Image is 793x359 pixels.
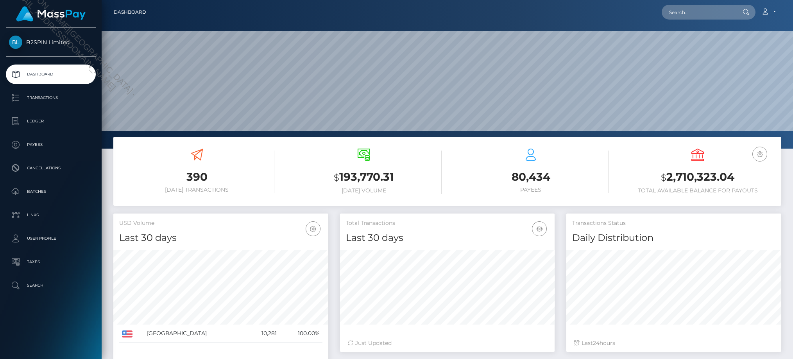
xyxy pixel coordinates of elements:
[6,111,96,131] a: Ledger
[286,169,441,185] h3: 193,770.31
[662,5,735,20] input: Search...
[119,169,274,185] h3: 390
[119,219,322,227] h5: USD Volume
[6,252,96,272] a: Taxes
[9,280,93,291] p: Search
[9,139,93,151] p: Payees
[6,205,96,225] a: Links
[9,115,93,127] p: Ledger
[6,229,96,248] a: User Profile
[9,92,93,104] p: Transactions
[6,182,96,201] a: Batches
[9,209,93,221] p: Links
[572,231,775,245] h4: Daily Distribution
[453,187,609,193] h6: Payees
[620,169,775,185] h3: 2,710,323.04
[574,339,773,347] div: Last hours
[286,187,441,194] h6: [DATE] Volume
[9,36,22,49] img: B2SPIN Limited
[593,339,600,346] span: 24
[119,231,322,245] h4: Last 30 days
[9,233,93,244] p: User Profile
[279,325,322,343] td: 100.00%
[9,186,93,197] p: Batches
[16,6,86,22] img: MassPay Logo
[144,325,247,343] td: [GEOGRAPHIC_DATA]
[348,339,547,347] div: Just Updated
[9,256,93,268] p: Taxes
[346,219,549,227] h5: Total Transactions
[572,219,775,227] h5: Transactions Status
[6,65,96,84] a: Dashboard
[334,172,339,183] small: $
[6,276,96,295] a: Search
[620,187,775,194] h6: Total Available Balance for Payouts
[6,88,96,108] a: Transactions
[661,172,666,183] small: $
[453,169,609,185] h3: 80,434
[122,330,132,337] img: US.png
[9,68,93,80] p: Dashboard
[114,4,146,20] a: Dashboard
[247,325,279,343] td: 10,281
[6,39,96,46] span: B2SPIN Limited
[9,162,93,174] p: Cancellations
[119,187,274,193] h6: [DATE] Transactions
[346,231,549,245] h4: Last 30 days
[6,158,96,178] a: Cancellations
[6,135,96,154] a: Payees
